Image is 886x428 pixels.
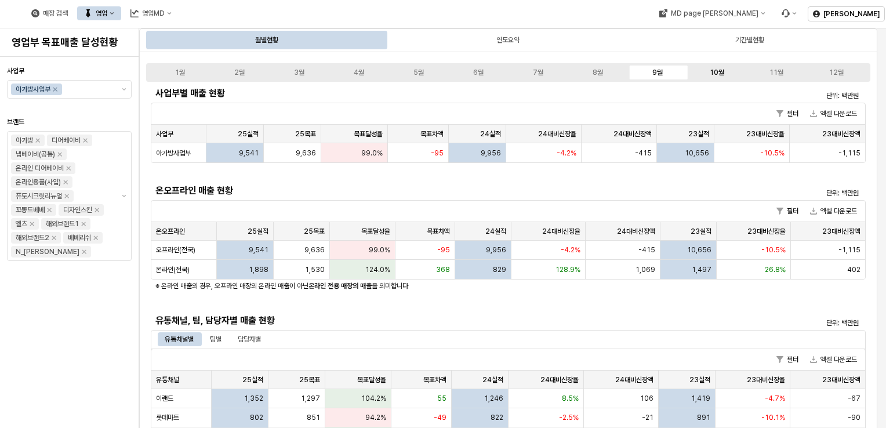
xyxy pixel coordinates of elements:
label: 5월 [389,67,449,78]
label: 3월 [270,67,329,78]
div: Remove 꼬똥드베베 [47,208,52,212]
span: 사업부 [7,67,24,75]
div: 9월 [652,68,663,77]
div: 엘츠 [16,218,27,230]
span: 목표달성율 [357,375,386,385]
span: 99.0% [361,148,383,158]
span: 10,656 [685,148,709,158]
span: 94.2% [365,413,386,422]
label: 4월 [329,67,389,78]
button: 제안 사항 표시 [117,132,131,260]
button: MD page [PERSON_NAME] [652,6,772,20]
span: 25실적 [248,227,268,236]
button: 엑셀 다운로드 [805,107,862,121]
div: 팀별 [203,332,228,346]
span: 402 [847,265,860,274]
span: 23대비신장액 [822,375,860,385]
div: 디어베이비 [52,135,81,146]
p: [PERSON_NAME] [823,9,880,19]
div: 월별현황 [147,31,386,49]
p: 단위: 백만원 [694,318,859,328]
span: 1,497 [692,265,711,274]
div: Remove 디어베이비 [83,138,88,143]
span: -95 [437,245,450,255]
div: 디자인스킨 [63,204,92,216]
strong: 온라인 전용 매장의 매출 [308,282,372,290]
button: 매장 검색 [24,6,75,20]
div: 해외브랜드2 [16,232,49,244]
span: 아가방사업부 [156,148,191,158]
span: 롯데마트 [156,413,179,422]
button: 필터 [772,204,803,218]
span: 822 [491,413,503,422]
div: 온라인용품(사입) [16,176,61,188]
div: 연도요약 [496,33,520,47]
div: Remove 해외브랜드2 [52,235,56,240]
span: 24실적 [482,375,503,385]
div: 아가방사업부 [16,84,50,95]
span: 26.8% [765,265,786,274]
span: 23실적 [688,129,709,139]
span: 829 [493,265,506,274]
span: 유통채널 [156,375,179,385]
div: Remove 디자인스킨 [95,208,99,212]
div: 1월 [175,68,185,77]
div: Remove N_이야이야오 [82,249,86,254]
span: 23대비신장율 [747,375,785,385]
div: Remove 베베리쉬 [93,235,98,240]
span: 1,246 [484,394,503,403]
span: -95 [431,148,444,158]
div: 7월 [533,68,543,77]
button: 필터 [772,353,803,367]
span: 24대비신장액 [617,227,655,236]
span: 24대비신장율 [538,129,576,139]
div: 11월 [769,68,783,77]
span: 106 [640,394,653,403]
span: -4.2% [561,245,580,255]
span: -4.2% [557,148,576,158]
span: 사업부 [156,129,173,139]
div: 3월 [294,68,304,77]
span: -10.5% [761,245,786,255]
div: 유통채널별 [165,332,194,346]
span: 24대비신장율 [540,375,579,385]
span: 124.0% [365,265,390,274]
span: 오프라인(전국) [156,245,195,255]
div: Remove 아가방 [35,138,40,143]
span: 1,297 [301,394,320,403]
label: 10월 [687,67,747,78]
div: 8월 [593,68,603,77]
main: App Frame [139,28,886,428]
span: 24대비신장율 [542,227,580,236]
span: 104.2% [361,394,386,403]
span: 24실적 [485,227,506,236]
button: [PERSON_NAME] [808,6,885,21]
span: 목표차액 [427,227,450,236]
div: 연도요약 [388,31,627,49]
p: 단위: 백만원 [694,90,859,101]
div: Remove 퓨토시크릿리뉴얼 [64,194,69,198]
h5: 사업부별 매출 현황 [155,88,682,99]
span: 23실적 [689,375,710,385]
label: 2월 [210,67,270,78]
div: 6월 [473,68,484,77]
div: MD page [PERSON_NAME] [670,9,758,17]
button: 엑셀 다운로드 [805,353,862,367]
span: 목표차액 [423,375,446,385]
span: 23대비신장액 [822,129,860,139]
span: 128.9% [555,265,580,274]
div: 매장 검색 [43,9,68,17]
span: 25실적 [238,129,259,139]
span: 1,352 [244,394,263,403]
div: 퓨토시크릿리뉴얼 [16,190,62,202]
button: 제안 사항 표시 [117,81,131,98]
button: 엑셀 다운로드 [805,204,862,218]
span: 9,956 [486,245,506,255]
span: 이랜드 [156,394,173,403]
div: Menu item 6 [774,6,803,20]
span: -4.7% [765,394,785,403]
span: -10.5% [760,148,785,158]
span: 온라인(전국) [156,265,190,274]
div: 5월 [413,68,424,77]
